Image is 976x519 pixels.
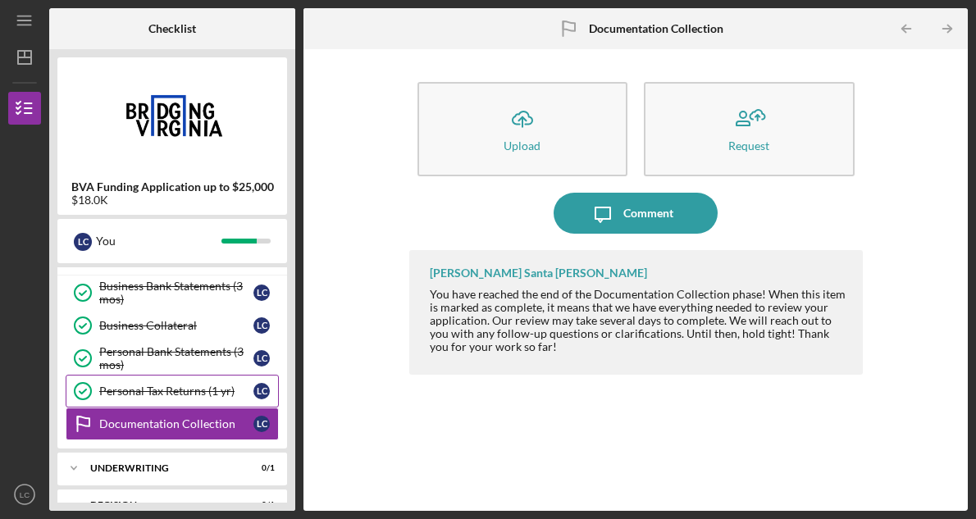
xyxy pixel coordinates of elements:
a: Documentation CollectionLC [66,407,279,440]
div: L C [253,350,270,366]
b: Checklist [148,22,196,35]
div: Decision [90,500,234,510]
div: [PERSON_NAME] Santa [PERSON_NAME] [430,266,647,280]
a: Personal Bank Statements (3 mos)LC [66,342,279,375]
div: Documentation Collection [99,417,253,430]
div: L C [253,416,270,432]
a: Business Bank Statements (3 mos)LC [66,276,279,309]
div: L C [253,383,270,399]
a: Personal Tax Returns (1 yr)LC [66,375,279,407]
div: L C [253,285,270,301]
div: Business Collateral [99,319,253,332]
div: $18.0K [71,193,274,207]
div: 0 / 1 [245,463,275,473]
div: L C [253,317,270,334]
div: Personal Tax Returns (1 yr) [99,385,253,398]
a: Business CollateralLC [66,309,279,342]
button: Request [644,82,855,176]
text: LC [20,490,30,499]
div: Personal Bank Statements (3 mos) [99,345,253,371]
div: L C [74,233,92,251]
div: 0 / 1 [245,500,275,510]
div: Comment [623,193,673,234]
button: LC [8,478,41,511]
div: Underwriting [90,463,234,473]
div: Request [728,139,769,152]
div: Business Bank Statements (3 mos) [99,280,253,306]
button: Comment [554,193,718,234]
img: Product logo [57,66,287,164]
div: You [96,227,221,255]
div: Upload [504,139,540,152]
b: BVA Funding Application up to $25,000 [71,180,274,193]
button: Upload [417,82,628,176]
div: You have reached the end of the Documentation Collection phase! When this item is marked as compl... [430,288,846,353]
b: Documentation Collection [589,22,723,35]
